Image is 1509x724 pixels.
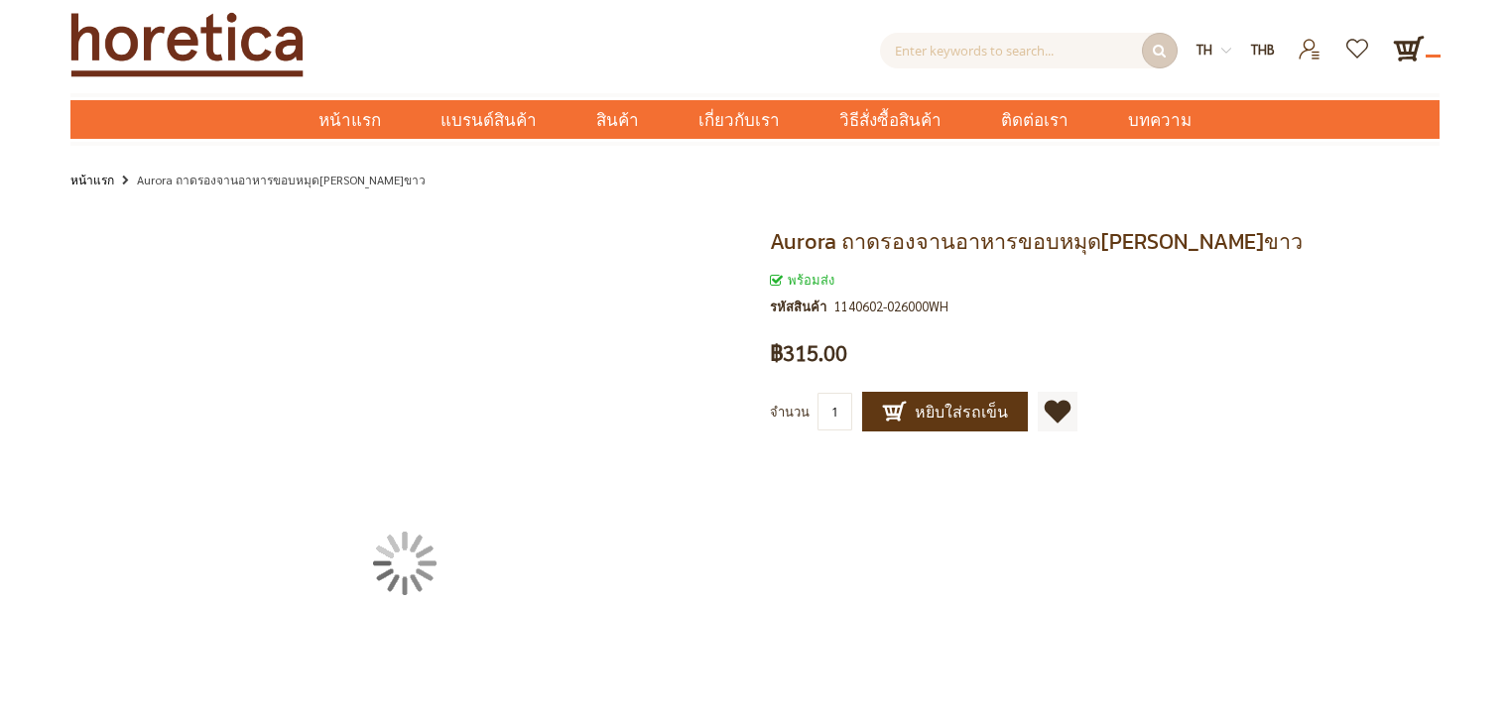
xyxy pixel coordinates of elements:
span: จำนวน [770,403,810,420]
div: สถานะของสินค้า [770,269,1440,291]
a: หน้าแรก [70,169,114,190]
a: เพิ่มไปยังรายการโปรด [1038,392,1077,431]
a: สินค้า [566,100,669,139]
span: บทความ [1128,100,1192,141]
span: สินค้า [596,100,639,141]
button: หยิบใส่รถเข็น [862,392,1028,431]
strong: รหัสสินค้า [770,296,834,317]
img: dropdown-icon.svg [1221,46,1231,56]
a: แบรนด์สินค้า [411,100,566,139]
span: Aurora ถาดรองจานอาหารขอบหมุด[PERSON_NAME]ขาว [770,225,1303,258]
li: Aurora ถาดรองจานอาหารขอบหมุด[PERSON_NAME]ขาว [117,169,426,193]
a: วิธีสั่งซื้อสินค้า [810,100,971,139]
span: พร้อมส่ง [770,271,834,288]
span: วิธีสั่งซื้อสินค้า [839,100,942,141]
span: ติดต่อเรา [1001,100,1069,141]
a: เกี่ยวกับเรา [669,100,810,139]
img: กำลังโหลด... [373,532,437,595]
span: ฿315.00 [770,342,847,364]
span: หน้าแรก [318,107,381,133]
span: หยิบใส่รถเข็น [882,400,1008,423]
a: ติดต่อเรา [971,100,1098,139]
img: Horetica.com [70,12,304,77]
span: เกี่ยวกับเรา [698,100,780,141]
a: หน้าแรก [289,100,411,139]
span: th [1196,41,1212,58]
span: แบรนด์สินค้า [440,100,537,141]
a: บทความ [1098,100,1221,139]
div: 1140602-026000WH [834,296,948,317]
a: เข้าสู่ระบบ [1286,33,1334,50]
a: รายการโปรด [1334,33,1383,50]
span: THB [1251,41,1275,58]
